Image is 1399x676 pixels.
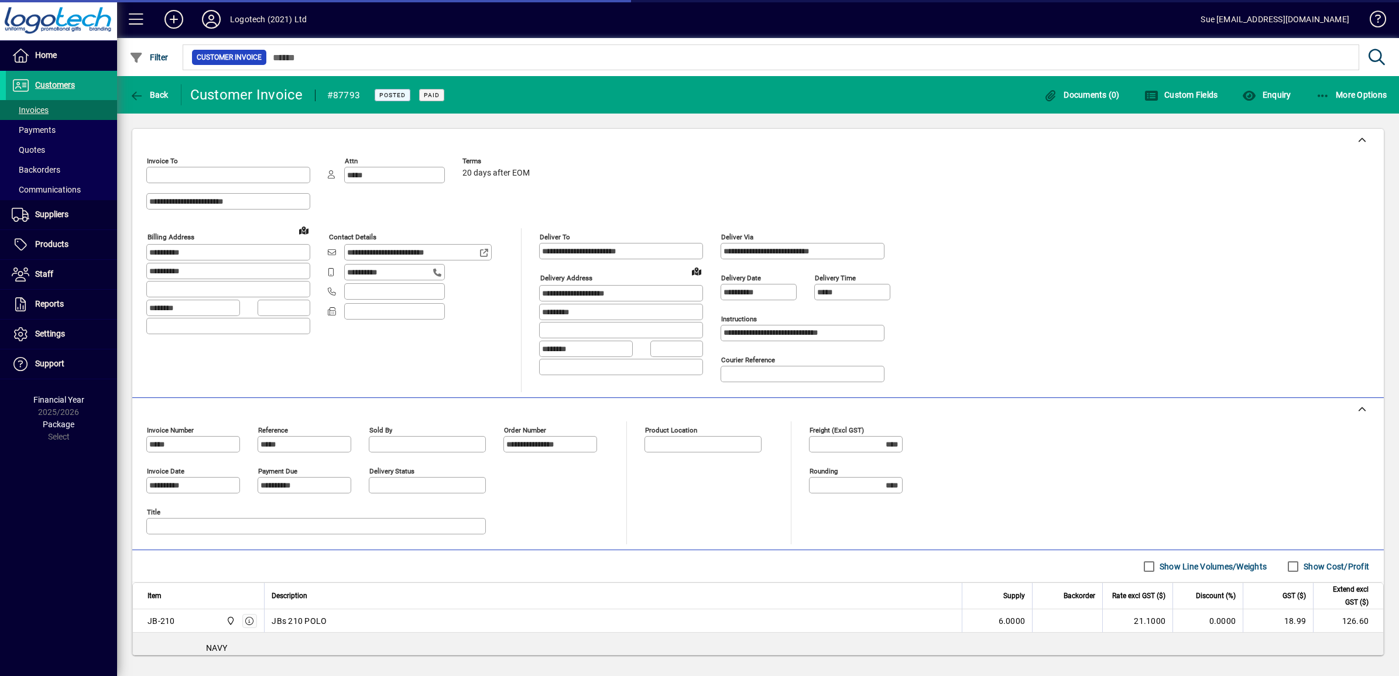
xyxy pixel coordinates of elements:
span: Back [129,90,169,99]
span: More Options [1316,90,1387,99]
span: Financial Year [33,395,84,404]
mat-label: Instructions [721,315,757,323]
a: Settings [6,320,117,349]
span: Customer Invoice [197,52,262,63]
app-page-header-button: Back [117,84,181,105]
span: 6.0000 [999,615,1026,627]
span: Staff [35,269,53,279]
div: NAVY 6 x size M [133,633,1383,675]
div: Logotech (2021) Ltd [230,10,307,29]
a: Communications [6,180,117,200]
a: Support [6,349,117,379]
a: Invoices [6,100,117,120]
span: Filter [129,53,169,62]
span: Customers [35,80,75,90]
td: 126.60 [1313,609,1383,633]
mat-label: Freight (excl GST) [810,426,864,434]
span: Item [148,589,162,602]
mat-label: Reference [258,426,288,434]
span: Enquiry [1242,90,1291,99]
a: Staff [6,260,117,289]
button: Profile [193,9,230,30]
a: Knowledge Base [1361,2,1384,40]
span: Description [272,589,307,602]
mat-label: Deliver To [540,233,570,241]
mat-label: Payment due [258,467,297,475]
span: Documents (0) [1044,90,1120,99]
button: Filter [126,47,172,68]
mat-label: Order number [504,426,546,434]
a: Home [6,41,117,70]
span: Quotes [12,145,45,155]
span: Paid [424,91,440,99]
mat-label: Delivery status [369,467,414,475]
span: Reports [35,299,64,308]
label: Show Cost/Profit [1301,561,1369,572]
button: Add [155,9,193,30]
mat-label: Invoice To [147,157,178,165]
span: GST ($) [1283,589,1306,602]
mat-label: Attn [345,157,358,165]
span: JBs 210 POLO [272,615,327,627]
span: Backorder [1064,589,1095,602]
span: 20 days after EOM [462,169,530,178]
mat-label: Sold by [369,426,392,434]
span: Backorders [12,165,60,174]
mat-label: Product location [645,426,697,434]
mat-label: Deliver via [721,233,753,241]
span: Discount (%) [1196,589,1236,602]
a: Suppliers [6,200,117,229]
button: Enquiry [1239,84,1294,105]
span: Central [223,615,236,627]
button: Back [126,84,172,105]
span: Custom Fields [1144,90,1218,99]
button: Documents (0) [1041,84,1123,105]
span: Extend excl GST ($) [1321,583,1369,609]
span: Settings [35,329,65,338]
div: JB-210 [148,615,175,627]
span: Communications [12,185,81,194]
mat-label: Rounding [810,467,838,475]
div: Customer Invoice [190,85,303,104]
mat-label: Title [147,508,160,516]
span: Invoices [12,105,49,115]
button: More Options [1313,84,1390,105]
td: 0.0000 [1172,609,1243,633]
a: Reports [6,290,117,319]
a: View on map [294,221,313,239]
button: Custom Fields [1141,84,1221,105]
div: #87793 [327,86,361,105]
span: Supply [1003,589,1025,602]
span: Support [35,359,64,368]
a: Quotes [6,140,117,160]
span: Package [43,420,74,429]
mat-label: Courier Reference [721,356,775,364]
mat-label: Invoice date [147,467,184,475]
mat-label: Delivery time [815,274,856,282]
span: Terms [462,157,533,165]
span: Products [35,239,68,249]
a: View on map [687,262,706,280]
mat-label: Delivery date [721,274,761,282]
span: Payments [12,125,56,135]
a: Products [6,230,117,259]
mat-label: Invoice number [147,426,194,434]
label: Show Line Volumes/Weights [1157,561,1267,572]
td: 18.99 [1243,609,1313,633]
div: 21.1000 [1110,615,1165,627]
a: Backorders [6,160,117,180]
span: Posted [379,91,406,99]
div: Sue [EMAIL_ADDRESS][DOMAIN_NAME] [1201,10,1349,29]
span: Rate excl GST ($) [1112,589,1165,602]
a: Payments [6,120,117,140]
span: Suppliers [35,210,68,219]
span: Home [35,50,57,60]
